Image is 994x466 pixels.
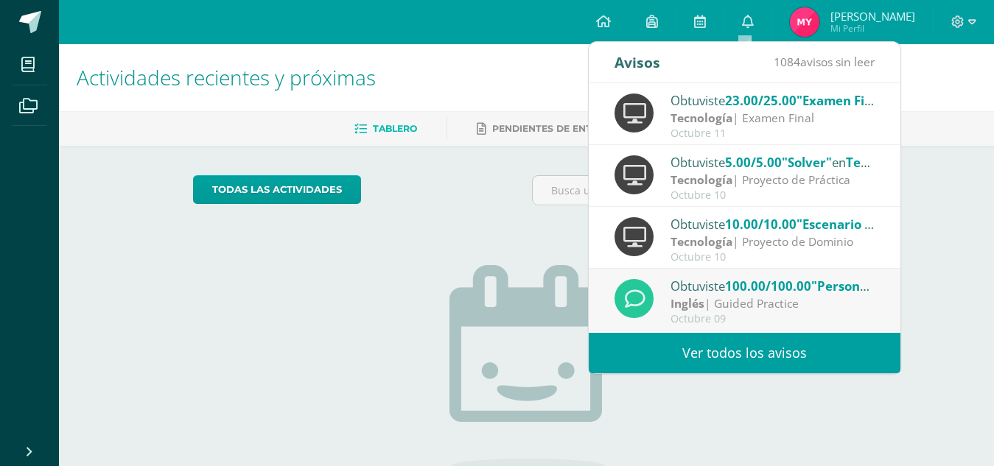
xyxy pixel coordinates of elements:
img: f9abb0ae9418971445c6ba7d63445e70.png [790,7,819,37]
div: Obtuviste en [671,91,875,110]
span: 23.00/25.00 [725,92,797,109]
div: | Proyecto de Dominio [671,233,875,250]
span: 5.00/5.00 [725,154,782,171]
span: Tablero [373,123,417,134]
span: "Solver" [782,154,832,171]
span: Mi Perfil [830,22,915,35]
span: avisos sin leer [774,54,875,70]
div: | Examen Final [671,110,875,127]
span: 100.00/100.00 [725,278,811,294]
span: Pendientes de entrega [492,123,618,134]
strong: Tecnología [671,110,732,126]
strong: Tecnología [671,172,732,188]
div: Octubre 11 [671,127,875,140]
div: Octubre 10 [671,251,875,264]
strong: Inglés [671,295,704,311]
div: Octubre 10 [671,189,875,202]
a: todas las Actividades [193,175,361,204]
span: Actividades recientes y próximas [77,63,376,91]
span: 10.00/10.00 [725,216,797,233]
a: Pendientes de entrega [477,117,618,141]
a: Tablero [354,117,417,141]
div: Obtuviste en [671,152,875,172]
span: [PERSON_NAME] [830,9,915,24]
div: Avisos [615,42,660,82]
div: Obtuviste en [671,276,875,295]
span: Tecnología [846,154,911,171]
div: Octubre 09 [671,313,875,325]
div: Obtuviste en [671,214,875,233]
span: "Escenario y Objetivos" [797,216,939,233]
a: Ver todos los avisos [589,333,900,373]
input: Busca una actividad próxima aquí... [533,176,859,205]
div: | Proyecto de Práctica [671,172,875,188]
span: "Examen Final" [797,92,889,109]
span: "Personal Dictionary" [811,278,944,294]
div: | Guided Practice [671,295,875,312]
strong: Tecnología [671,233,732,250]
span: 1084 [774,54,800,70]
